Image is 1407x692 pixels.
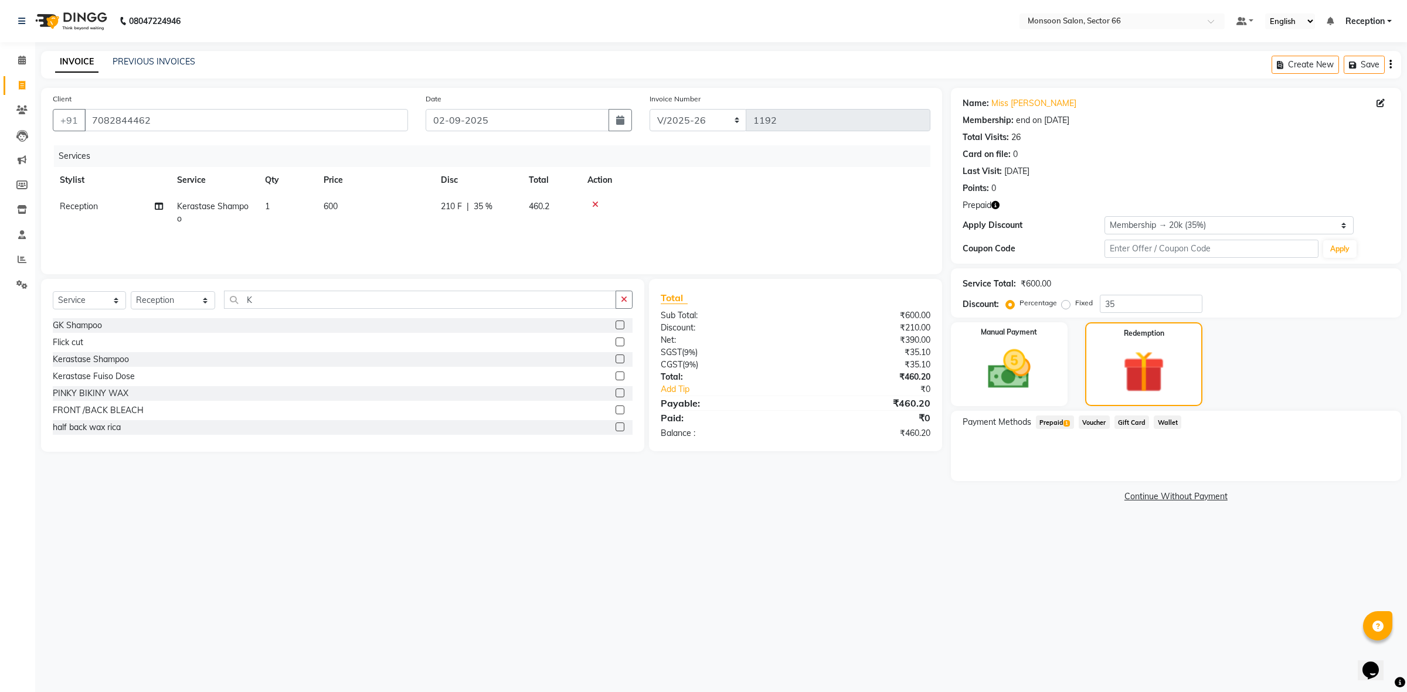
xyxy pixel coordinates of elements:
[434,167,522,193] th: Disc
[467,200,469,213] span: |
[53,94,72,104] label: Client
[661,359,682,370] span: CGST
[963,131,1009,144] div: Total Visits:
[474,200,492,213] span: 35 %
[1016,114,1069,127] div: end on [DATE]
[796,411,939,425] div: ₹0
[1124,328,1164,339] label: Redemption
[53,387,128,400] div: PINKY BIKINY WAX
[1019,298,1057,308] label: Percentage
[652,371,796,383] div: Total:
[53,421,121,434] div: half back wax rica
[170,167,258,193] th: Service
[652,411,796,425] div: Paid:
[177,201,249,224] span: Kerastase Shampoo
[1114,415,1150,429] span: Gift Card
[963,278,1016,290] div: Service Total:
[963,165,1002,178] div: Last Visit:
[529,201,549,212] span: 460.2
[953,490,1399,503] a: Continue Without Payment
[652,383,819,396] a: Add Tip
[685,360,696,369] span: 9%
[963,114,1014,127] div: Membership:
[1036,415,1074,429] span: Prepaid
[1079,415,1110,429] span: Voucher
[53,370,135,383] div: Kerastase Fuiso Dose
[53,336,83,349] div: Flick cut
[963,243,1105,255] div: Coupon Code
[265,201,270,212] span: 1
[1110,346,1178,398] img: _gift.svg
[113,56,195,67] a: PREVIOUS INVOICES
[796,427,939,439] div: ₹460.20
[55,52,98,73] a: INVOICE
[53,353,129,366] div: Kerastase Shampoo
[441,200,462,213] span: 210 F
[650,94,701,104] label: Invoice Number
[652,334,796,346] div: Net:
[796,334,939,346] div: ₹390.00
[1104,240,1318,258] input: Enter Offer / Coupon Code
[991,182,996,195] div: 0
[652,346,796,359] div: ( )
[661,292,688,304] span: Total
[796,346,939,359] div: ₹35.10
[580,167,930,193] th: Action
[30,5,110,38] img: logo
[224,291,616,309] input: Search or Scan
[1021,278,1051,290] div: ₹600.00
[661,347,682,357] span: SGST
[991,97,1076,110] a: Miss [PERSON_NAME]
[796,322,939,334] div: ₹210.00
[796,396,939,410] div: ₹460.20
[963,298,999,311] div: Discount:
[1323,240,1357,258] button: Apply
[1013,148,1018,161] div: 0
[963,416,1031,428] span: Payment Methods
[652,359,796,371] div: ( )
[684,347,695,357] span: 9%
[981,327,1037,338] label: Manual Payment
[1345,15,1385,28] span: Reception
[796,371,939,383] div: ₹460.20
[54,145,939,167] div: Services
[53,109,86,131] button: +91
[258,167,317,193] th: Qty
[1272,56,1339,74] button: Create New
[522,167,580,193] th: Total
[963,199,991,212] span: Prepaid
[963,219,1105,231] div: Apply Discount
[1358,645,1395,680] iframe: chat widget
[53,167,170,193] th: Stylist
[652,309,796,322] div: Sub Total:
[84,109,408,131] input: Search by Name/Mobile/Email/Code
[820,383,939,396] div: ₹0
[652,396,796,410] div: Payable:
[796,309,939,322] div: ₹600.00
[1063,420,1070,427] span: 1
[963,182,989,195] div: Points:
[963,148,1011,161] div: Card on file:
[53,404,144,417] div: FRONT /BACK BLEACH
[1075,298,1093,308] label: Fixed
[324,201,338,212] span: 600
[60,201,98,212] span: Reception
[974,345,1045,394] img: _cash.svg
[1004,165,1029,178] div: [DATE]
[1154,415,1181,429] span: Wallet
[652,427,796,439] div: Balance :
[53,319,102,332] div: GK Shampoo
[1011,131,1021,144] div: 26
[426,94,441,104] label: Date
[796,359,939,371] div: ₹35.10
[963,97,989,110] div: Name:
[317,167,434,193] th: Price
[129,5,181,38] b: 08047224946
[652,322,796,334] div: Discount:
[1344,56,1385,74] button: Save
